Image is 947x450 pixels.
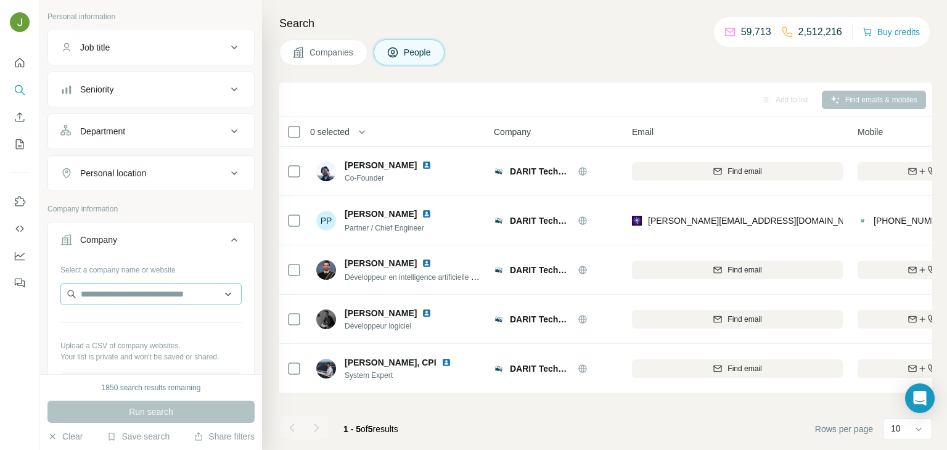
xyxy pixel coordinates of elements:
[343,424,361,434] span: 1 - 5
[494,265,504,275] img: Logo of DARIT Technologies
[494,126,531,138] span: Company
[10,190,30,213] button: Use Surfe on LinkedIn
[80,234,117,246] div: Company
[316,211,336,231] div: PP
[494,216,504,226] img: Logo of DARIT Technologies
[48,33,254,62] button: Job title
[345,208,417,220] span: [PERSON_NAME]
[863,23,920,41] button: Buy credits
[10,52,30,74] button: Quick start
[891,422,901,435] p: 10
[728,363,761,374] span: Find email
[632,126,654,138] span: Email
[10,218,30,240] button: Use Surfe API
[858,126,883,138] span: Mobile
[632,359,843,378] button: Find email
[798,25,842,39] p: 2,512,216
[441,358,451,367] img: LinkedIn logo
[48,225,254,260] button: Company
[728,314,761,325] span: Find email
[102,382,201,393] div: 1850 search results remaining
[310,46,355,59] span: Companies
[648,216,865,226] span: [PERSON_NAME][EMAIL_ADDRESS][DOMAIN_NAME]
[510,165,572,178] span: DARIT Technologies
[815,423,873,435] span: Rows per page
[345,370,466,381] span: System Expert
[316,359,336,378] img: Avatar
[60,260,242,276] div: Select a company name or website
[345,159,417,171] span: [PERSON_NAME]
[632,310,843,329] button: Find email
[316,162,336,181] img: Avatar
[345,307,417,319] span: [PERSON_NAME]
[345,257,417,269] span: [PERSON_NAME]
[728,264,761,276] span: Find email
[422,258,432,268] img: LinkedIn logo
[368,424,373,434] span: 5
[510,264,572,276] span: DARIT Technologies
[48,75,254,104] button: Seniority
[494,166,504,176] img: Logo of DARIT Technologies
[60,340,242,351] p: Upload a CSV of company websites.
[632,261,843,279] button: Find email
[60,351,242,362] p: Your list is private and won't be saved or shared.
[345,321,446,332] span: Développeur logiciel
[47,11,255,22] p: Personal information
[345,272,523,282] span: Développeur en intelligence artificielle et en embarqué
[404,46,432,59] span: People
[632,162,843,181] button: Find email
[316,309,336,329] img: Avatar
[80,41,110,54] div: Job title
[10,133,30,155] button: My lists
[10,272,30,294] button: Feedback
[632,215,642,227] img: provider leadmagic logo
[510,362,572,375] span: DARIT Technologies
[858,215,867,227] img: provider contactout logo
[494,364,504,374] img: Logo of DARIT Technologies
[80,83,113,96] div: Seniority
[310,126,350,138] span: 0 selected
[345,173,446,184] span: Co-Founder
[510,215,572,227] span: DARIT Technologies
[80,167,146,179] div: Personal location
[345,224,424,232] span: Partner / Chief Engineer
[10,106,30,128] button: Enrich CSV
[741,25,771,39] p: 59,713
[422,209,432,219] img: LinkedIn logo
[10,79,30,101] button: Search
[361,424,368,434] span: of
[905,383,935,413] div: Open Intercom Messenger
[47,203,255,215] p: Company information
[10,245,30,267] button: Dashboard
[422,308,432,318] img: LinkedIn logo
[422,160,432,170] img: LinkedIn logo
[728,166,761,177] span: Find email
[345,358,437,367] span: [PERSON_NAME], CPI
[194,430,255,443] button: Share filters
[279,15,932,32] h4: Search
[316,260,336,280] img: Avatar
[107,430,170,443] button: Save search
[48,158,254,188] button: Personal location
[10,12,30,32] img: Avatar
[510,313,572,325] span: DARIT Technologies
[60,372,242,395] button: Upload a list of companies
[343,424,398,434] span: results
[48,117,254,146] button: Department
[47,430,83,443] button: Clear
[494,314,504,324] img: Logo of DARIT Technologies
[80,125,125,137] div: Department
